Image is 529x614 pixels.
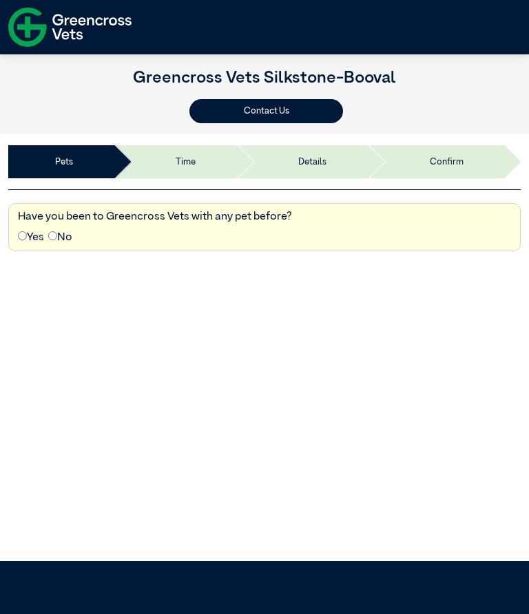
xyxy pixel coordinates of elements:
input: Yes [18,231,27,240]
a: Greencross Vets Silkstone-Booval [133,70,396,86]
input: No [48,231,57,240]
label: Have you been to Greencross Vets with any pet before? [18,209,292,225]
label: No [48,229,72,246]
button: Contact Us [189,99,343,123]
a: Pets [55,156,73,169]
img: f-logo [8,3,132,51]
label: Yes [18,229,44,246]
